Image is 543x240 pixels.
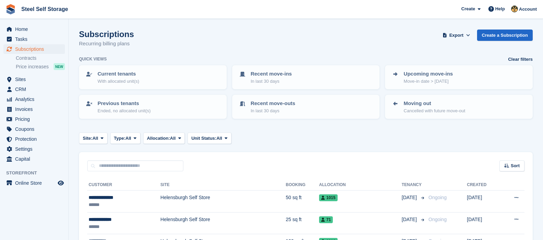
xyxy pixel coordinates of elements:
a: Current tenants With allocated unit(s) [80,66,226,89]
span: Unit Status: [191,135,216,142]
a: menu [3,75,65,84]
a: Contracts [16,55,65,61]
span: Export [449,32,463,39]
td: Helensburgh Self Store [160,191,286,213]
a: Moving out Cancelled with future move-out [386,95,532,118]
span: Type: [114,135,126,142]
button: Site: All [79,133,108,144]
img: James Steel [511,5,518,12]
h1: Subscriptions [79,30,134,39]
a: menu [3,34,65,44]
td: [DATE] [467,191,500,213]
p: Moving out [404,100,465,107]
img: stora-icon-8386f47178a22dfd0bd8f6a31ec36ba5ce8667c1dd55bd0f319d3a0aa187defe.svg [5,4,16,14]
span: [DATE] [402,194,418,201]
td: 50 sq ft [286,191,319,213]
span: Settings [15,144,56,154]
span: Help [495,5,505,12]
span: Allocation: [147,135,170,142]
p: Upcoming move-ins [404,70,453,78]
span: Subscriptions [15,44,56,54]
span: Account [519,6,537,13]
p: In last 30 days [251,107,295,114]
button: Unit Status: All [188,133,231,144]
span: All [170,135,176,142]
span: Home [15,24,56,34]
a: menu [3,144,65,154]
th: Created [467,180,500,191]
a: menu [3,134,65,144]
th: Customer [87,180,160,191]
span: Protection [15,134,56,144]
span: Tasks [15,34,56,44]
td: [DATE] [467,212,500,234]
td: Helensburgh Self Store [160,212,286,234]
p: Ended, no allocated unit(s) [98,107,151,114]
span: Ongoing [429,195,447,200]
a: Create a Subscription [477,30,533,41]
p: Recurring billing plans [79,40,134,48]
span: Capital [15,154,56,164]
a: menu [3,104,65,114]
button: Export [441,30,472,41]
a: Upcoming move-ins Move-in date > [DATE] [386,66,532,89]
span: Online Store [15,178,56,188]
span: All [92,135,98,142]
a: menu [3,44,65,54]
span: Ongoing [429,217,447,222]
th: Tenancy [402,180,426,191]
a: Previous tenants Ended, no allocated unit(s) [80,95,226,118]
th: Site [160,180,286,191]
span: Pricing [15,114,56,124]
span: Sort [511,162,520,169]
p: Current tenants [98,70,139,78]
span: Create [461,5,475,12]
a: menu [3,24,65,34]
span: Sites [15,75,56,84]
a: Recent move-outs In last 30 days [233,95,379,118]
h6: Quick views [79,56,107,62]
a: menu [3,114,65,124]
button: Allocation: All [143,133,185,144]
a: menu [3,154,65,164]
button: Type: All [110,133,140,144]
span: CRM [15,84,56,94]
th: Allocation [319,180,402,191]
span: 71 [319,216,333,223]
span: Invoices [15,104,56,114]
p: Move-in date > [DATE] [404,78,453,85]
span: [DATE] [402,216,418,223]
a: menu [3,178,65,188]
a: Recent move-ins In last 30 days [233,66,379,89]
span: Analytics [15,94,56,104]
th: Booking [286,180,319,191]
a: menu [3,94,65,104]
span: Site: [83,135,92,142]
td: 25 sq ft [286,212,319,234]
p: Cancelled with future move-out [404,107,465,114]
p: Previous tenants [98,100,151,107]
a: Clear filters [508,56,533,63]
p: In last 30 days [251,78,292,85]
span: Coupons [15,124,56,134]
a: menu [3,124,65,134]
span: Price increases [16,64,49,70]
a: menu [3,84,65,94]
p: Recent move-outs [251,100,295,107]
a: Steel Self Storage [19,3,71,15]
span: 1015 [319,194,338,201]
span: All [216,135,222,142]
a: Preview store [57,179,65,187]
div: NEW [54,63,65,70]
p: With allocated unit(s) [98,78,139,85]
p: Recent move-ins [251,70,292,78]
a: Price increases NEW [16,63,65,70]
span: All [125,135,131,142]
span: Storefront [6,170,68,176]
